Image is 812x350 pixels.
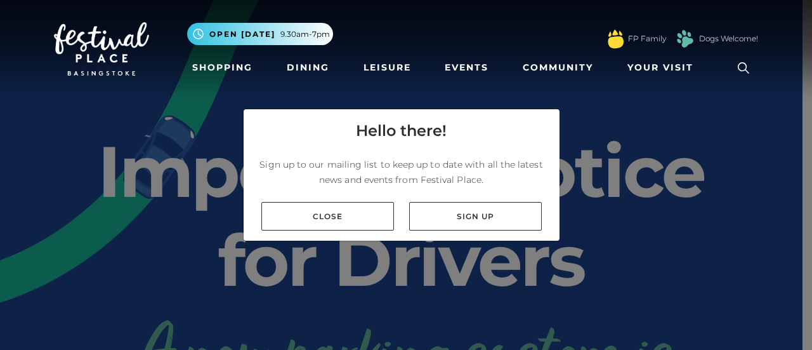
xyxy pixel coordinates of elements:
p: Sign up to our mailing list to keep up to date with all the latest news and events from Festival ... [254,157,549,187]
span: 9.30am-7pm [280,29,330,40]
h4: Hello there! [356,119,447,142]
a: Sign up [409,202,542,231]
img: Festival Place Logo [54,22,149,76]
a: FP Family [628,33,666,44]
span: Open [DATE] [209,29,275,40]
a: Close [261,202,394,231]
button: Open [DATE] 9.30am-7pm [187,23,333,45]
a: Events [440,56,494,79]
a: Shopping [187,56,258,79]
span: Your Visit [627,61,693,74]
a: Leisure [358,56,416,79]
a: Dining [282,56,334,79]
a: Community [518,56,598,79]
a: Your Visit [622,56,705,79]
a: Dogs Welcome! [699,33,758,44]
